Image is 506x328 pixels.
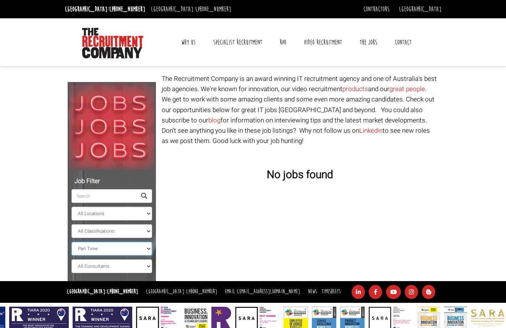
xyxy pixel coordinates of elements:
[298,33,348,52] a: Video Recruitment
[274,33,292,52] a: RPO
[308,288,317,295] a: News
[144,286,219,297] li: [GEOGRAPHIC_DATA]:
[389,84,425,94] a: great people
[359,126,383,135] a: Linkedin
[63,3,147,15] li: [GEOGRAPHIC_DATA]:
[223,286,302,297] li: Email:
[363,5,389,13] a: Contractors
[71,189,136,203] input: Search
[208,116,221,125] a: blog
[195,5,231,13] a: [PHONE_NUMBER]
[208,33,268,52] a: Specialist Recruitment
[186,288,217,295] a: [PHONE_NUMBER]
[321,288,341,295] a: Timesheets
[354,33,383,52] a: The Jobs
[175,33,201,52] a: Why Us
[82,28,143,58] img: The Recruitment Company
[107,288,138,295] a: [PHONE_NUMBER]
[389,33,417,52] a: Contact
[68,82,156,170] img: Jobs, Jobs, Jobs
[149,3,233,15] li: [GEOGRAPHIC_DATA]:
[399,5,441,13] a: [GEOGRAPHIC_DATA]
[162,169,438,181] h3: No jobs found
[237,288,300,295] a: [EMAIL_ADDRESS][DOMAIN_NAME]
[342,84,368,94] a: products
[162,74,438,146] p: The Recruitment Company is an award winning IT recruitment agency and one of Australia's best job...
[67,288,138,295] strong: [GEOGRAPHIC_DATA]:
[71,178,152,185] h5: Job Filter
[109,5,145,13] a: [PHONE_NUMBER]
